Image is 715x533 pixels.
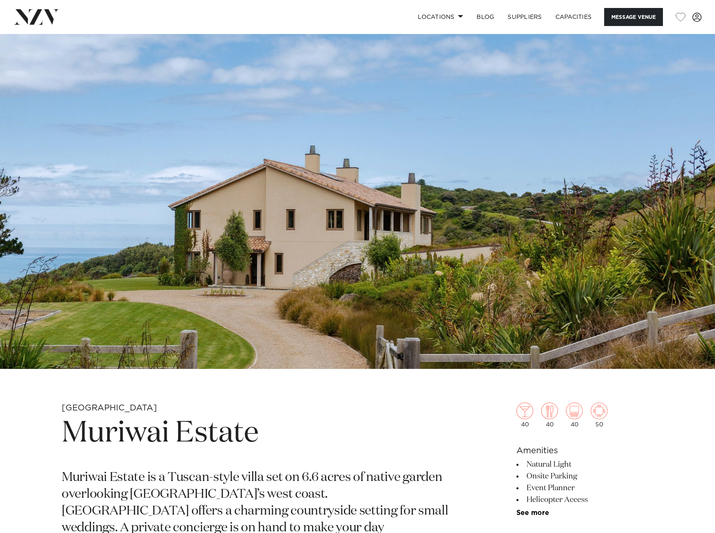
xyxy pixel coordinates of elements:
[516,470,653,482] li: Onsite Parking
[501,8,548,26] a: SUPPLIERS
[516,402,533,419] img: cocktail.png
[516,459,653,470] li: Natural Light
[62,404,157,412] small: [GEOGRAPHIC_DATA]
[62,414,457,453] h1: Muriwai Estate
[549,8,599,26] a: Capacities
[591,402,608,419] img: meeting.png
[541,402,558,428] div: 40
[411,8,470,26] a: Locations
[470,8,501,26] a: BLOG
[516,482,653,494] li: Event Planner
[516,444,653,457] h6: Amenities
[13,9,59,24] img: nzv-logo.png
[566,402,583,428] div: 40
[541,402,558,419] img: dining.png
[591,402,608,428] div: 50
[566,402,583,419] img: theatre.png
[516,402,533,428] div: 40
[516,494,653,506] li: Helicopter Access
[604,8,663,26] button: Message Venue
